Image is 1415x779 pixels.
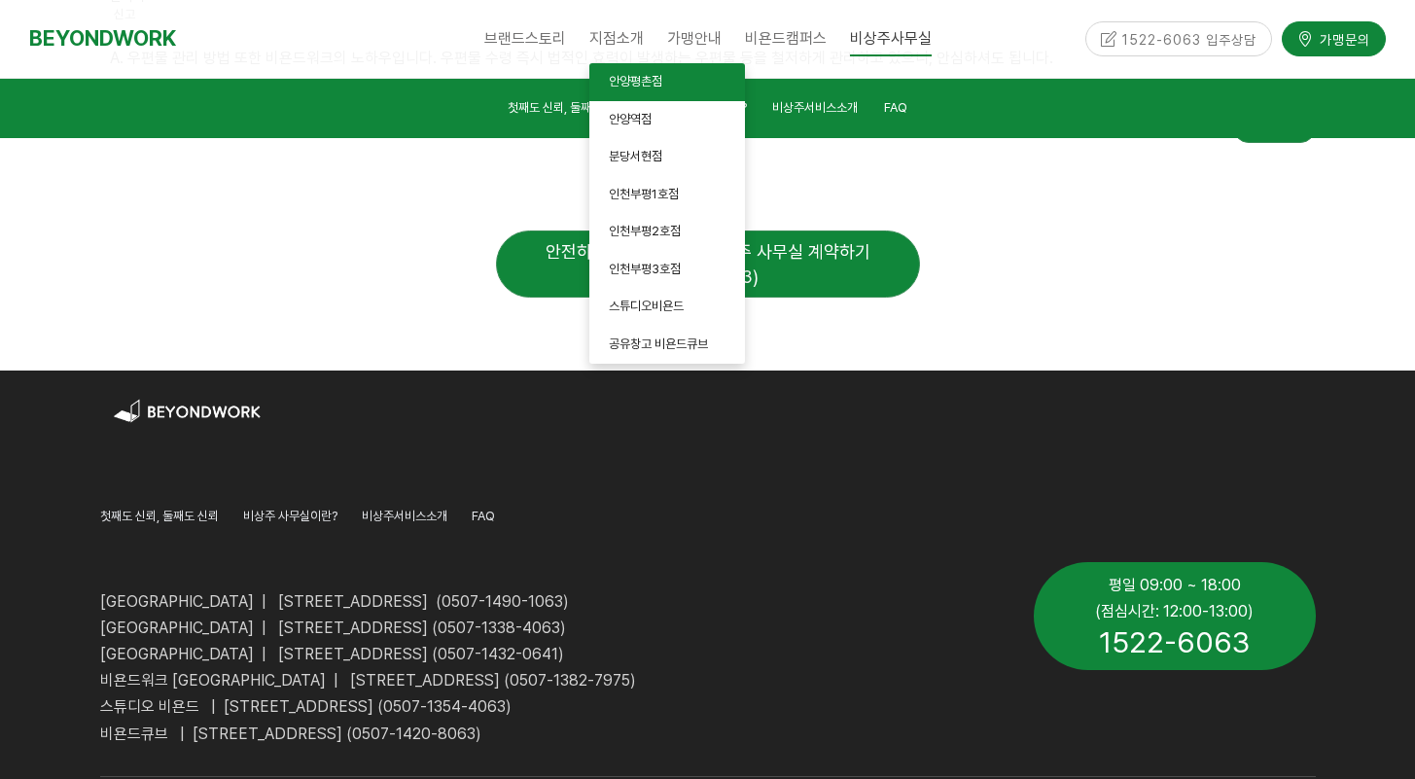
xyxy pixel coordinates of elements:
span: 비상주서비스소개 [772,100,858,115]
span: 1522-6063 [1099,624,1250,659]
a: 인천부평3호점 [589,251,745,289]
span: 인천부평1호점 [609,187,679,201]
a: 비상주 사무실이란? [243,506,337,532]
a: 비상주서비스소개 [362,506,447,532]
span: 가맹문의 [1314,26,1370,46]
span: 가맹안내 [667,29,722,48]
a: FAQ [884,97,907,124]
a: 브랜드스토리 [473,15,578,63]
span: 스튜디오비욘드 [609,299,684,313]
a: 분당서현점 [589,138,745,176]
a: 가맹문의 [1282,18,1386,53]
span: 비욘드캠퍼스 [745,29,827,48]
a: 첫째도 신뢰, 둘째도 신뢰 [100,506,219,532]
a: FAQ [472,506,495,532]
span: 평일 09:00 ~ 18:00 [1109,576,1241,594]
span: 공유창고 비욘드큐브 [609,336,708,351]
span: 브랜드스토리 [484,29,566,48]
a: 인천부평2호점 [589,213,745,251]
a: 공유창고 비욘드큐브 [589,326,745,364]
span: 비상주서비스소개 [362,509,447,523]
a: 지점소개 [578,15,655,63]
a: 안양역점 [589,101,745,139]
a: 안양평촌점 [589,63,745,101]
a: 인천부평1호점 [589,176,745,214]
span: 인천부평3호점 [609,262,681,276]
span: 안양평촌점 [609,74,662,89]
span: [GEOGRAPHIC_DATA] | [STREET_ADDRESS] (0507-1432-0641) [100,645,564,663]
span: 첫째도 신뢰, 둘째도 신뢰 [508,100,626,115]
span: 지점소개 [589,29,644,48]
a: BEYONDWORK [29,20,176,56]
span: 비욘드큐브 | [STREET_ADDRESS] (0507-1420-8063) [100,725,481,743]
span: 인천부평2호점 [609,224,681,238]
span: 첫째도 신뢰, 둘째도 신뢰 [100,509,219,523]
a: 첫째도 신뢰, 둘째도 신뢰 [508,97,626,124]
span: 스튜디오 비욘드 | [STREET_ADDRESS] (0507-1354-4063) [100,697,512,716]
a: 비욘드캠퍼스 [733,15,838,63]
span: (점심시간: 12:00-13:00) [1095,602,1254,620]
span: [GEOGRAPHIC_DATA] | [STREET_ADDRESS] (0507-1338-4063) [100,619,566,637]
span: 비상주 사무실이란? [243,509,337,523]
span: 분당서현점 [609,149,662,163]
span: 비상주사무실 [850,22,932,56]
a: 비상주서비스소개 [772,97,858,124]
span: FAQ [884,100,907,115]
span: 안양역점 [609,112,652,126]
a: 가맹안내 [655,15,733,63]
a: 스튜디오비욘드 [589,288,745,326]
a: 비상주사무실 [838,15,943,63]
span: FAQ [472,509,495,523]
span: [GEOGRAPHIC_DATA] | [STREET_ADDRESS] (0507-1490-1063) [100,592,569,611]
span: 비욘드워크 [GEOGRAPHIC_DATA] | [STREET_ADDRESS] (0507-1382-7975) [100,671,636,690]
